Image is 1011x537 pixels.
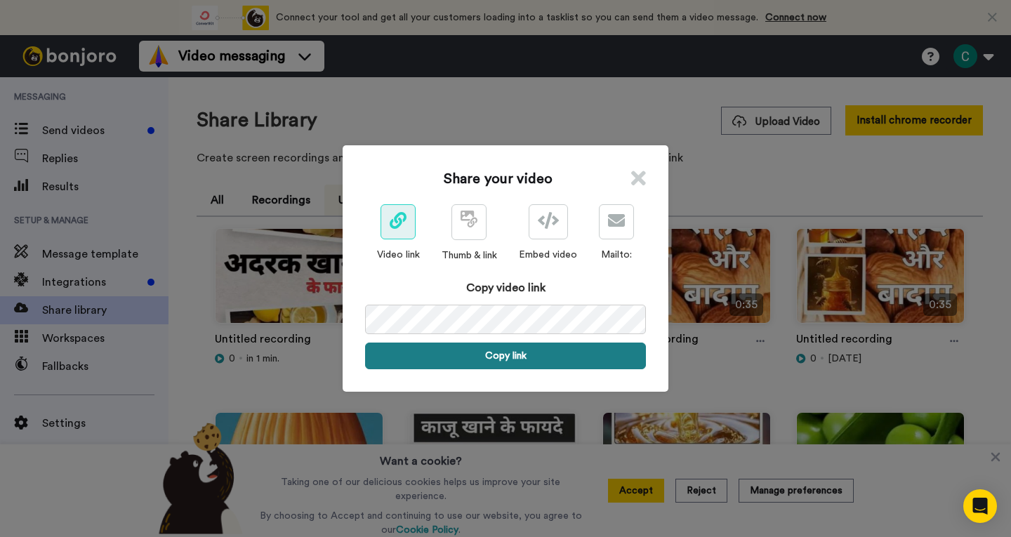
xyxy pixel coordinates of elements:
h1: Share your video [444,169,553,189]
div: Thumb & link [442,248,497,263]
div: Copy video link [365,279,646,296]
div: Video link [377,248,420,262]
button: Copy link [365,343,646,369]
div: Mailto: [599,248,634,262]
div: Embed video [519,248,577,262]
div: Open Intercom Messenger [963,489,997,523]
